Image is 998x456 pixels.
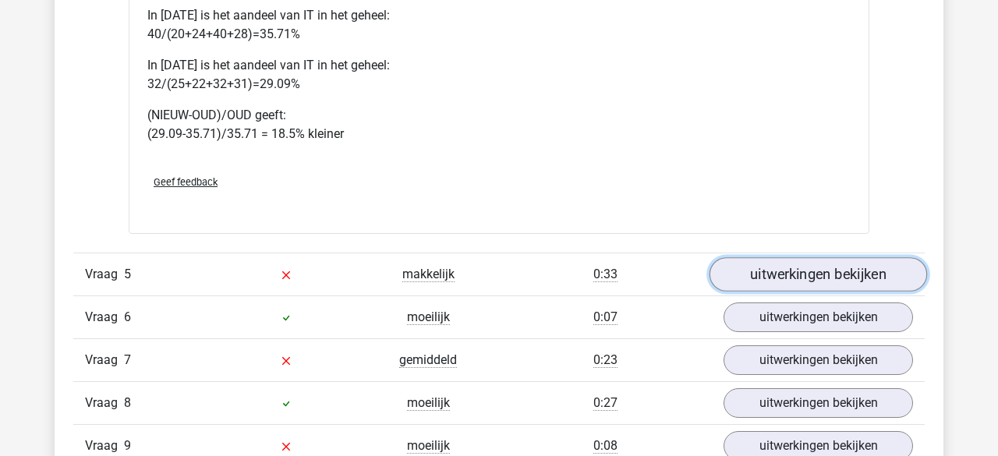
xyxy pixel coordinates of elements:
p: In [DATE] is het aandeel van IT in het geheel: 32/(25+22+32+31)=29.09% [147,56,851,94]
span: 6 [124,309,131,324]
a: uitwerkingen bekijken [724,388,913,418]
span: 8 [124,395,131,410]
span: gemiddeld [399,352,457,368]
span: Vraag [85,308,124,327]
span: makkelijk [402,267,455,282]
span: 5 [124,267,131,281]
span: moeilijk [407,395,450,411]
span: 0:08 [593,438,618,454]
a: uitwerkingen bekijken [724,345,913,375]
a: uitwerkingen bekijken [724,302,913,332]
p: (NIEUW-OUD)/OUD geeft: (29.09-35.71)/35.71 = 18.5% kleiner [147,106,851,143]
span: 0:33 [593,267,618,282]
span: Vraag [85,394,124,412]
span: 0:23 [593,352,618,368]
a: uitwerkingen bekijken [710,257,927,292]
span: 9 [124,438,131,453]
span: Vraag [85,437,124,455]
span: moeilijk [407,438,450,454]
span: Vraag [85,265,124,284]
span: Vraag [85,351,124,369]
p: In [DATE] is het aandeel van IT in het geheel: 40/(20+24+40+28)=35.71% [147,6,851,44]
span: 0:27 [593,395,618,411]
span: 7 [124,352,131,367]
span: Geef feedback [154,176,218,188]
span: 0:07 [593,309,618,325]
span: moeilijk [407,309,450,325]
